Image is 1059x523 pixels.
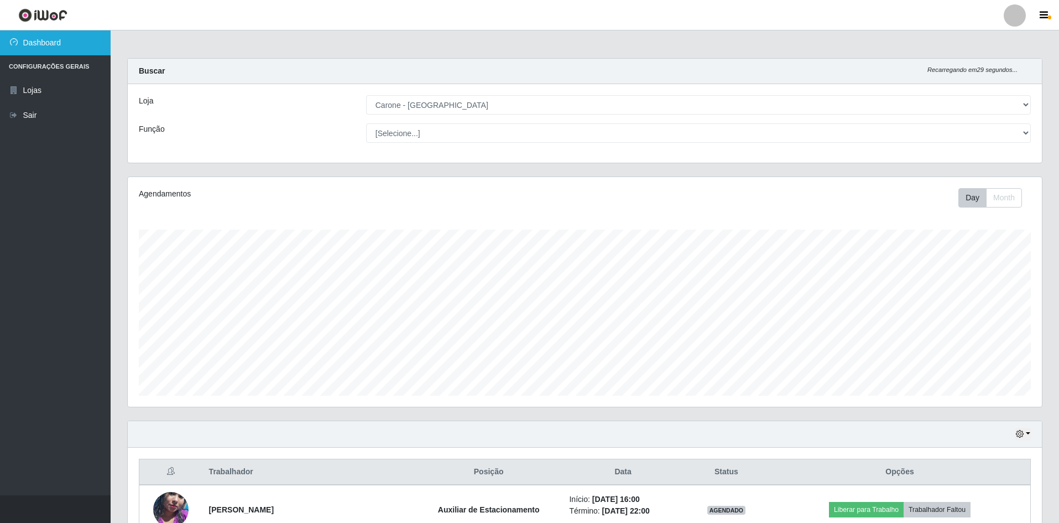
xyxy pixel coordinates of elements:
th: Posição [415,459,563,485]
strong: [PERSON_NAME] [209,505,274,514]
th: Trabalhador [202,459,415,485]
strong: Auxiliar de Estacionamento [438,505,540,514]
th: Opções [769,459,1030,485]
li: Início: [569,494,676,505]
strong: Buscar [139,66,165,75]
th: Status [684,459,769,485]
label: Função [139,123,165,135]
div: Agendamentos [139,188,501,200]
button: Trabalhador Faltou [904,502,971,517]
label: Loja [139,95,153,107]
img: CoreUI Logo [18,8,67,22]
div: First group [958,188,1022,208]
div: Toolbar with button groups [958,188,1031,208]
button: Liberar para Trabalho [829,502,904,517]
th: Data [562,459,683,485]
button: Month [986,188,1022,208]
span: AGENDADO [707,506,746,515]
li: Término: [569,505,676,517]
time: [DATE] 22:00 [602,506,650,515]
button: Day [958,188,987,208]
i: Recarregando em 29 segundos... [927,66,1018,73]
time: [DATE] 16:00 [592,495,640,504]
